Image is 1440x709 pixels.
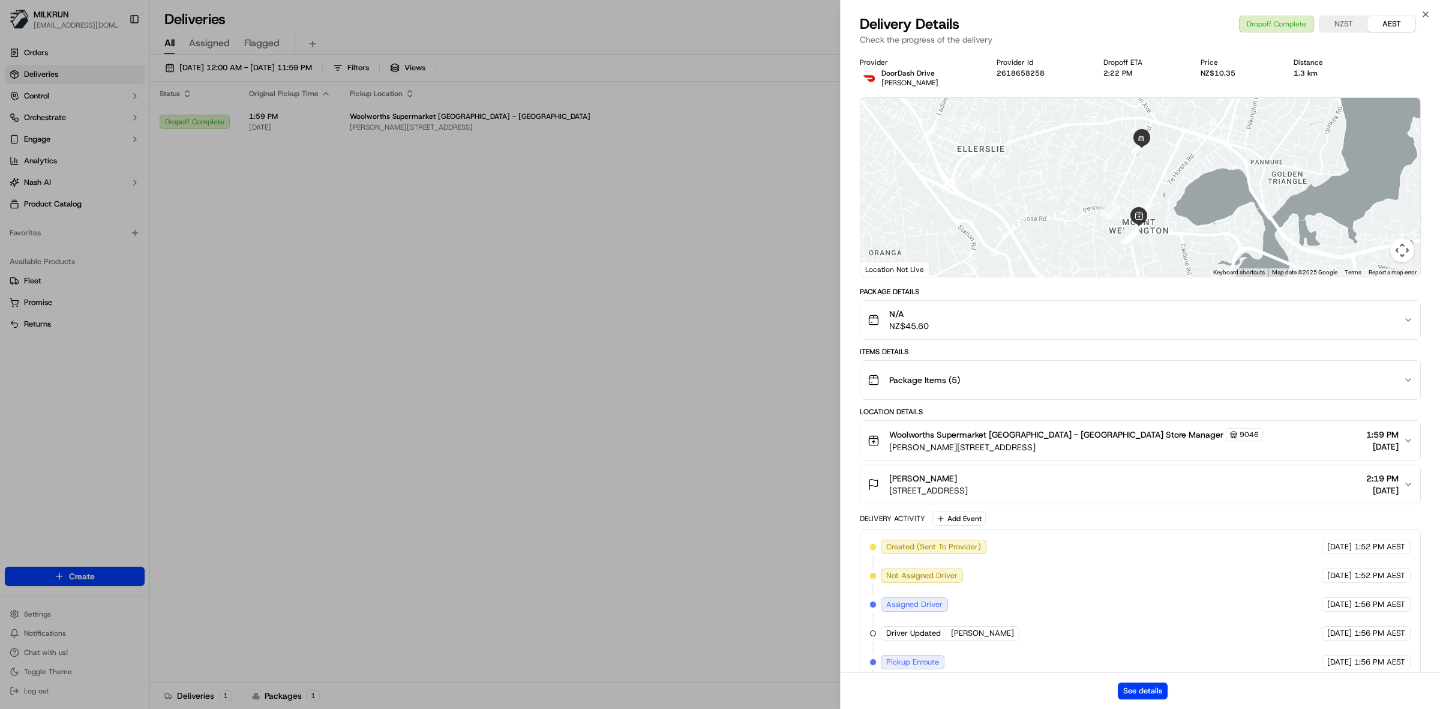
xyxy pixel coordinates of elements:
[1319,16,1367,32] button: NZST
[997,68,1045,78] button: 2618658258
[1327,657,1352,668] span: [DATE]
[1240,430,1259,439] span: 9046
[860,301,1420,339] button: N/ANZ$45.60
[863,261,903,277] img: Google
[860,465,1420,504] button: [PERSON_NAME][STREET_ADDRESS]2:19 PM[DATE]
[860,421,1420,460] button: Woolworths Supermarket [GEOGRAPHIC_DATA] - [GEOGRAPHIC_DATA] Store Manager9046[PERSON_NAME][STREE...
[889,472,957,484] span: [PERSON_NAME]
[889,484,968,496] span: [STREET_ADDRESS]
[1201,68,1274,78] div: NZ$10.35
[1124,228,1139,243] div: 7
[1366,472,1399,484] span: 2:19 PM
[889,308,929,320] span: N/A
[1294,68,1362,78] div: 1.3 km
[1354,628,1405,639] span: 1:56 PM AEST
[886,628,941,639] span: Driver Updated
[881,68,938,78] p: DoorDash Drive
[886,542,981,552] span: Created (Sent To Provider)
[860,407,1421,417] div: Location Details
[932,511,986,526] button: Add Event
[889,441,1263,453] span: [PERSON_NAME][STREET_ADDRESS]
[951,628,1014,639] span: [PERSON_NAME]
[1390,238,1414,262] button: Map camera controls
[860,34,1421,46] p: Check the progress of the delivery
[889,374,960,386] span: Package Items ( 5 )
[889,320,929,332] span: NZ$45.60
[922,124,938,140] div: 1
[1354,599,1405,610] span: 1:56 PM AEST
[1103,68,1181,78] div: 2:22 PM
[1366,429,1399,441] span: 1:59 PM
[1369,269,1417,276] a: Report a map error
[1123,229,1139,245] div: 8
[1201,58,1274,67] div: Price
[1103,58,1181,67] div: Dropoff ETA
[1354,570,1405,581] span: 1:52 PM AEST
[1327,570,1352,581] span: [DATE]
[1345,269,1361,276] a: Terms (opens in new tab)
[886,657,939,668] span: Pickup Enroute
[1124,227,1139,243] div: 5
[970,165,986,181] div: 2
[1366,441,1399,453] span: [DATE]
[1118,683,1168,699] button: See details
[860,347,1421,357] div: Items Details
[860,361,1420,399] button: Package Items (5)
[1213,268,1265,277] button: Keyboard shortcuts
[860,287,1421,297] div: Package Details
[1011,214,1027,230] div: 3
[860,514,925,523] div: Delivery Activity
[1105,205,1120,220] div: 9
[889,429,1223,441] span: Woolworths Supermarket [GEOGRAPHIC_DATA] - [GEOGRAPHIC_DATA] Store Manager
[1327,628,1352,639] span: [DATE]
[1100,201,1115,217] div: 4
[1354,657,1405,668] span: 1:56 PM AEST
[1272,269,1337,276] span: Map data ©2025 Google
[1327,542,1352,552] span: [DATE]
[1354,542,1405,552] span: 1:52 PM AEST
[1121,229,1136,245] div: 6
[1294,58,1362,67] div: Distance
[863,261,903,277] a: Open this area in Google Maps (opens a new window)
[1327,599,1352,610] span: [DATE]
[860,262,929,277] div: Location Not Live
[860,14,959,34] span: Delivery Details
[1366,484,1399,496] span: [DATE]
[881,78,938,88] span: [PERSON_NAME]
[860,68,879,88] img: doordash_logo_v2.png
[886,599,943,610] span: Assigned Driver
[860,58,977,67] div: Provider
[886,570,958,581] span: Not Assigned Driver
[997,58,1084,67] div: Provider Id
[1367,16,1415,32] button: AEST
